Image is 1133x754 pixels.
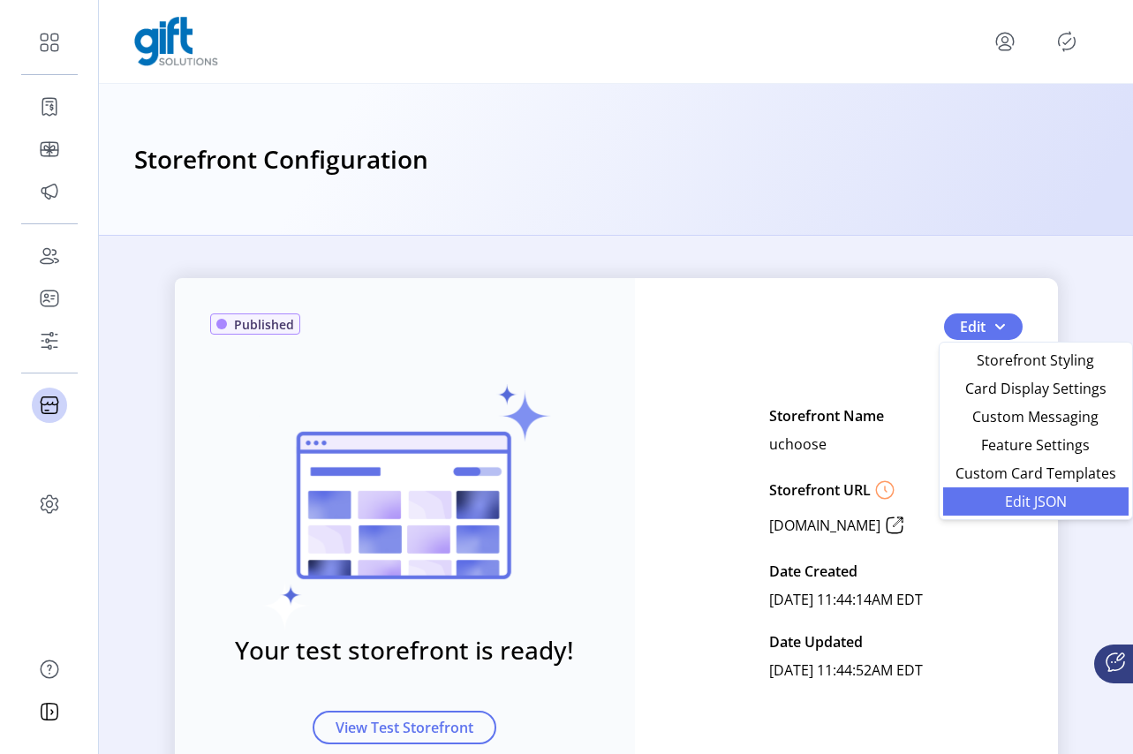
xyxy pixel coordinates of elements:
button: View Test Storefront [313,711,496,744]
span: Published [234,315,294,334]
li: Custom Messaging [943,403,1129,431]
img: logo [134,17,218,66]
span: Edit JSON [954,494,1118,509]
span: Edit [960,316,986,337]
span: Custom Messaging [954,410,1118,424]
li: Storefront Styling [943,346,1129,374]
li: Card Display Settings [943,374,1129,403]
li: Edit JSON [943,487,1129,516]
h3: Storefront Configuration [134,140,428,179]
li: Feature Settings [943,431,1129,459]
button: menu [991,27,1019,56]
button: Edit [944,313,1023,340]
li: Custom Card Templates [943,459,1129,487]
span: Card Display Settings [954,381,1118,396]
p: [DATE] 11:44:52AM EDT [769,656,923,684]
span: Storefront Styling [954,353,1118,367]
p: uchoose [769,430,827,458]
p: [DOMAIN_NAME] [769,515,880,536]
span: Custom Card Templates [954,466,1118,480]
h3: Your test storefront is ready! [235,631,574,668]
button: Publisher Panel [1053,27,1081,56]
span: Feature Settings [954,438,1118,452]
p: [DATE] 11:44:14AM EDT [769,585,923,614]
p: Storefront Name [769,402,884,430]
p: Date Updated [769,628,863,656]
p: Date Created [769,557,857,585]
span: View Test Storefront [336,717,473,738]
p: Storefront URL [769,479,871,501]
